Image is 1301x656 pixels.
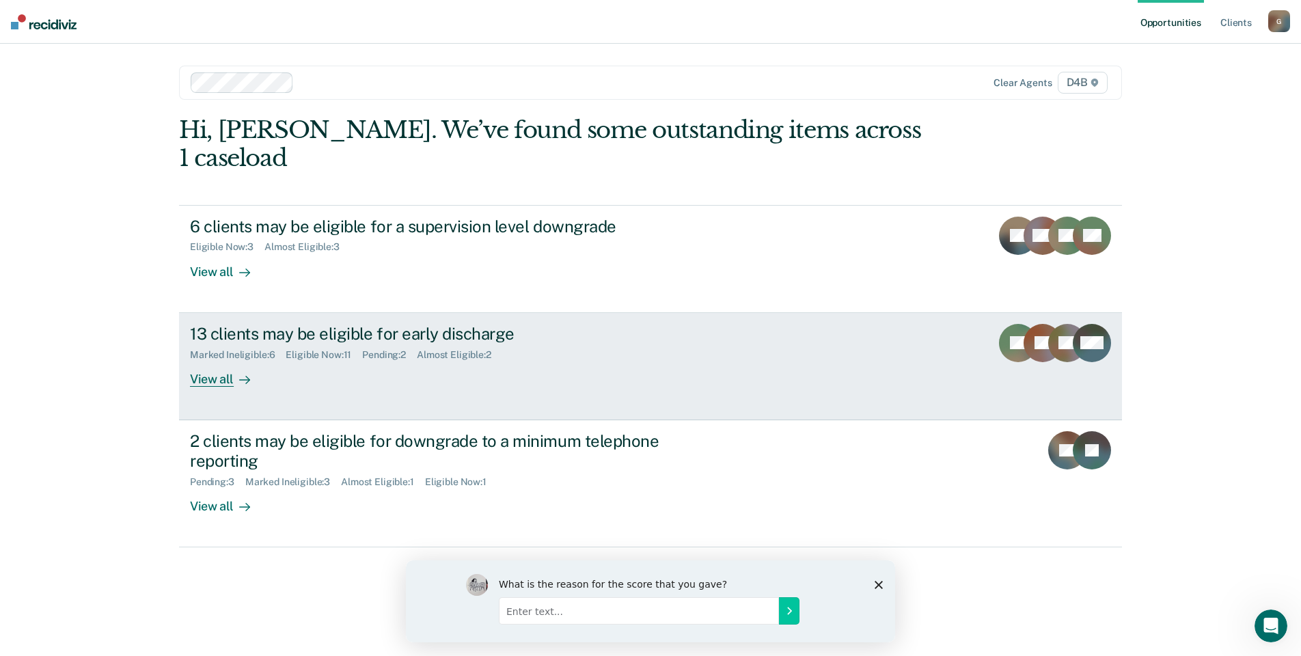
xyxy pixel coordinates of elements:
[425,476,497,488] div: Eligible Now : 1
[179,313,1122,420] a: 13 clients may be eligible for early dischargeMarked Ineligible:6Eligible Now:11Pending:2Almost E...
[190,360,266,387] div: View all
[245,476,341,488] div: Marked Ineligible : 3
[179,116,933,172] div: Hi, [PERSON_NAME]. We’ve found some outstanding items across 1 caseload
[362,349,417,361] div: Pending : 2
[190,349,286,361] div: Marked Ineligible : 6
[341,476,425,488] div: Almost Eligible : 1
[1255,610,1287,642] iframe: Intercom live chat
[264,241,351,253] div: Almost Eligible : 3
[1268,10,1290,32] button: G
[190,324,670,344] div: 13 clients may be eligible for early discharge
[190,431,670,471] div: 2 clients may be eligible for downgrade to a minimum telephone reporting
[190,487,266,514] div: View all
[190,241,264,253] div: Eligible Now : 3
[1058,72,1108,94] span: D4B
[286,349,362,361] div: Eligible Now : 11
[11,14,77,29] img: Recidiviz
[417,349,502,361] div: Almost Eligible : 2
[179,420,1122,547] a: 2 clients may be eligible for downgrade to a minimum telephone reportingPending:3Marked Ineligibl...
[190,476,245,488] div: Pending : 3
[179,205,1122,313] a: 6 clients may be eligible for a supervision level downgradeEligible Now:3Almost Eligible:3View all
[190,253,266,279] div: View all
[190,217,670,236] div: 6 clients may be eligible for a supervision level downgrade
[994,77,1052,89] div: Clear agents
[406,560,895,642] iframe: Survey by Kim from Recidiviz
